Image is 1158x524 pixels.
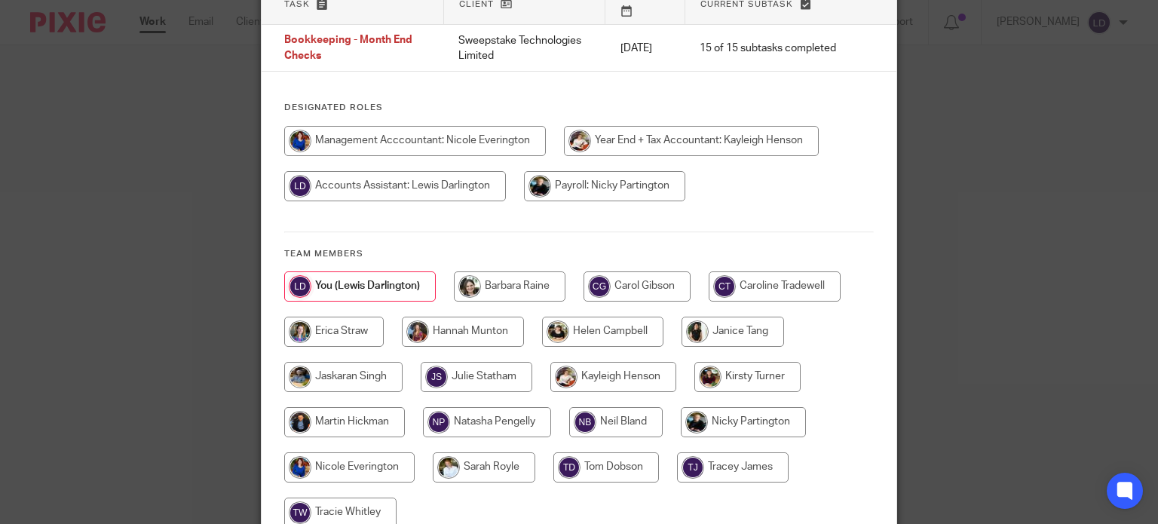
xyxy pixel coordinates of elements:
[284,35,412,62] span: Bookkeeping - Month End Checks
[458,33,590,64] p: Sweepstake Technologies Limited
[284,248,875,260] h4: Team members
[620,41,669,56] p: [DATE]
[685,25,851,72] td: 15 of 15 subtasks completed
[284,102,875,114] h4: Designated Roles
